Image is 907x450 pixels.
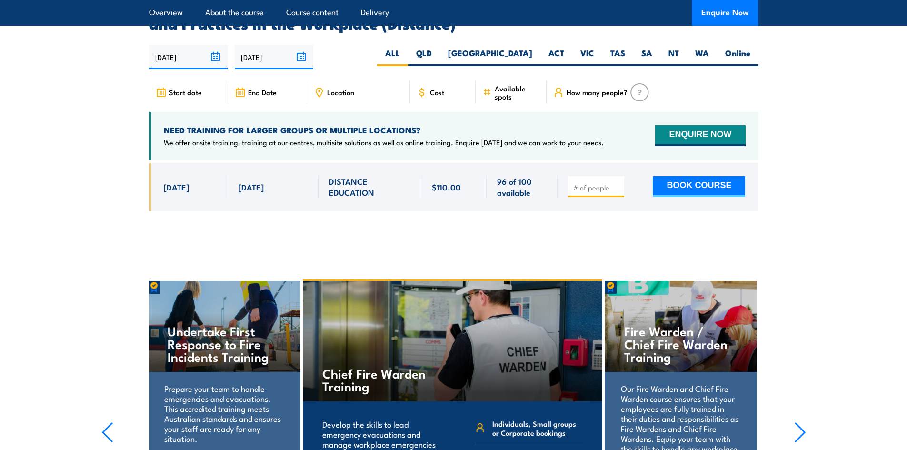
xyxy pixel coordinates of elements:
[430,88,444,96] span: Cost
[492,419,583,437] span: Individuals, Small groups or Corporate bookings
[164,383,284,443] p: Prepare your team to handle emergencies and evacuations. This accredited training meets Australia...
[633,48,660,66] label: SA
[540,48,572,66] label: ACT
[149,3,758,30] h2: UPCOMING SCHEDULE FOR - "Apply Work Health and Safety Regulations, Codes and Practices in the Wor...
[164,125,604,135] h4: NEED TRAINING FOR LARGER GROUPS OR MULTIPLE LOCATIONS?
[567,88,628,96] span: How many people?
[248,88,277,96] span: End Date
[322,367,434,392] h4: Chief Fire Warden Training
[239,181,264,192] span: [DATE]
[602,48,633,66] label: TAS
[440,48,540,66] label: [GEOGRAPHIC_DATA]
[169,88,202,96] span: Start date
[408,48,440,66] label: QLD
[164,138,604,147] p: We offer onsite training, training at our centres, multisite solutions as well as online training...
[660,48,687,66] label: NT
[149,45,228,69] input: From date
[653,176,745,197] button: BOOK COURSE
[624,324,737,363] h4: Fire Warden / Chief Fire Warden Training
[573,183,621,192] input: # of people
[377,48,408,66] label: ALL
[432,181,461,192] span: $110.00
[687,48,717,66] label: WA
[717,48,758,66] label: Online
[329,176,411,198] span: DISTANCE EDUCATION
[164,181,189,192] span: [DATE]
[655,125,745,146] button: ENQUIRE NOW
[497,176,547,198] span: 96 of 100 available
[327,88,354,96] span: Location
[495,84,540,100] span: Available spots
[168,324,280,363] h4: Undertake First Response to Fire Incidents Training
[572,48,602,66] label: VIC
[235,45,313,69] input: To date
